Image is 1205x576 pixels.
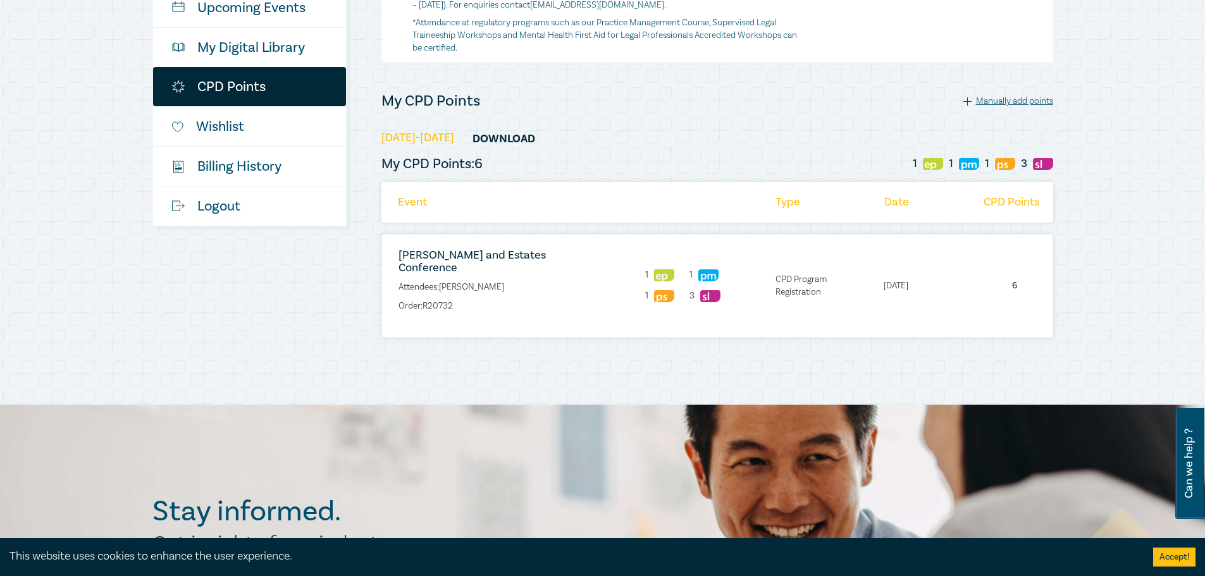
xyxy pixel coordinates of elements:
[399,248,546,275] a: [PERSON_NAME] and Estates Conference
[1183,415,1195,512] span: Can we help ?
[654,290,674,302] img: Professional Skills
[923,158,943,170] img: Ethics & Professional Responsibility
[1153,548,1196,567] button: Accept cookies
[457,126,552,150] a: Download
[654,269,674,281] img: Ethics & Professional Responsibility
[381,91,480,111] h4: My CPD Points
[9,548,1134,565] div: This website uses cookies to enhance the user experience.
[399,281,593,293] p: Attendees: [PERSON_NAME]
[153,187,346,226] a: Logout
[381,156,483,172] h5: My CPD Points: 6
[995,158,1015,170] img: Professional Skills
[152,495,451,528] h2: Stay informed.
[175,162,177,168] tspan: $
[1033,158,1053,170] img: Substantive Law
[153,67,346,106] a: CPD Points
[381,126,1053,150] h5: [DATE]-[DATE]
[153,28,346,67] a: My Digital Library
[963,95,1053,107] div: Manually add points
[769,273,842,298] li: CPD Program Registration
[1021,157,1027,171] span: 3
[153,107,346,146] a: Wishlist
[645,269,648,281] span: 1
[381,182,609,223] li: Event
[769,182,842,223] li: Type
[878,182,941,223] li: Date
[645,290,648,302] span: 1
[959,158,979,170] img: Practice Management & Business Skills
[913,157,917,171] span: 1
[877,279,941,292] li: [DATE]
[977,182,1053,223] li: CPD Points
[700,290,720,302] img: Substantive Law
[698,269,719,281] img: Practice Management & Business Skills
[949,157,953,171] span: 1
[412,16,801,54] p: *Attendance at regulatory programs such as our Practice Management Course, Supervised Legal Train...
[399,300,593,312] p: Order: R20732
[977,279,1053,292] li: 6
[689,269,693,281] span: 1
[153,147,346,186] a: $Billing History
[689,290,695,302] span: 3
[985,157,989,171] span: 1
